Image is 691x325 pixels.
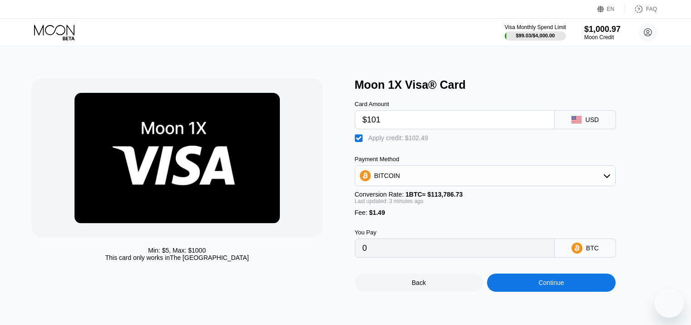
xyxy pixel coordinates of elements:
span: $1.49 [369,209,385,216]
div: EN [597,5,625,14]
div: Back [355,274,483,292]
div: Conversion Rate: [355,191,616,198]
div: This card only works in The [GEOGRAPHIC_DATA] [105,254,249,261]
iframe: 启动消息传送窗口的按钮 [655,289,684,318]
div: BTC [586,244,599,252]
div: Moon 1X Visa® Card [355,78,669,91]
div: $1,000.97Moon Credit [584,25,621,41]
div: Continue [487,274,616,292]
div: Min: $ 5 , Max: $ 1000 [148,247,206,254]
div: Continue [538,279,564,286]
div: USD [586,116,599,123]
div: Fee : [355,209,616,216]
div: EN [607,6,615,12]
div: $1,000.97 [584,25,621,34]
div: Visa Monthly Spend Limit [505,24,566,30]
div: Payment Method [355,156,616,162]
div: Last updated: 3 minutes ago [355,198,616,204]
div: You Pay [355,229,555,236]
div: Moon Credit [584,34,621,41]
input: $0.00 [363,111,547,129]
div: Card Amount [355,101,555,107]
div:  [355,134,364,143]
span: 1 BTC ≈ $113,786.73 [406,191,463,198]
div: FAQ [625,5,657,14]
div: Back [412,279,426,286]
div: BITCOIN [355,167,615,185]
div: BITCOIN [374,172,400,179]
div: $99.03 / $4,000.00 [516,33,555,38]
div: FAQ [646,6,657,12]
div: Apply credit: $102.49 [368,134,428,142]
div: Visa Monthly Spend Limit$99.03/$4,000.00 [505,24,566,41]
